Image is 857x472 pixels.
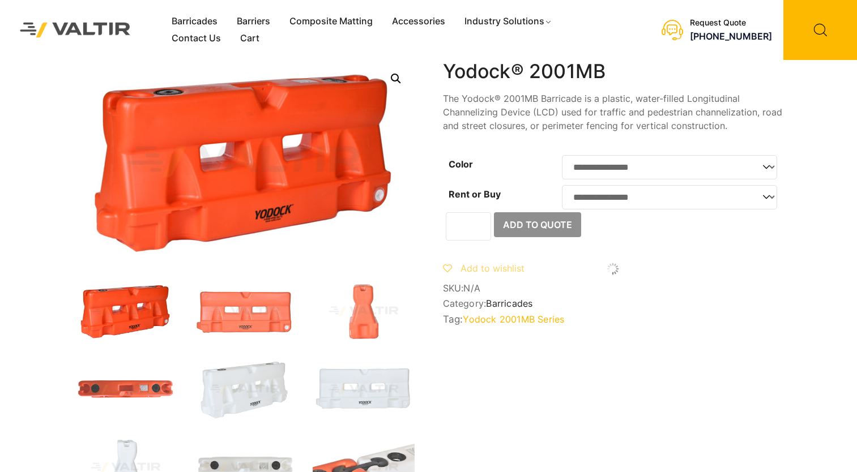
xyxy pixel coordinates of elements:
[443,314,783,325] span: Tag:
[162,30,231,47] a: Contact Us
[75,281,177,342] img: 2001MB_Org_3Q.jpg
[313,359,415,420] img: 2001MB_Nat_Front.jpg
[194,281,296,342] img: 2001MB_Org_Front.jpg
[162,13,227,30] a: Barricades
[455,13,562,30] a: Industry Solutions
[231,30,269,47] a: Cart
[449,158,473,170] label: Color
[690,18,772,28] div: Request Quote
[75,359,177,420] img: 2001MB_Org_Top.jpg
[313,281,415,342] img: 2001MB_Org_Side.jpg
[227,13,280,30] a: Barriers
[463,314,564,325] a: Yodock 2001MB Series
[486,298,532,309] a: Barricades
[463,282,480,294] span: N/A
[443,283,783,294] span: SKU:
[443,60,783,83] h1: Yodock® 2001MB
[382,13,455,30] a: Accessories
[280,13,382,30] a: Composite Matting
[446,212,491,241] input: Product quantity
[8,11,142,49] img: Valtir Rentals
[449,188,501,200] label: Rent or Buy
[443,92,783,132] p: The Yodock® 2001MB Barricade is a plastic, water-filled Longitudinal Channelizing Device (LCD) us...
[443,298,783,309] span: Category:
[690,31,772,42] a: [PHONE_NUMBER]
[194,359,296,420] img: 2001MB_Nat_3Q.jpg
[494,212,581,237] button: Add to Quote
